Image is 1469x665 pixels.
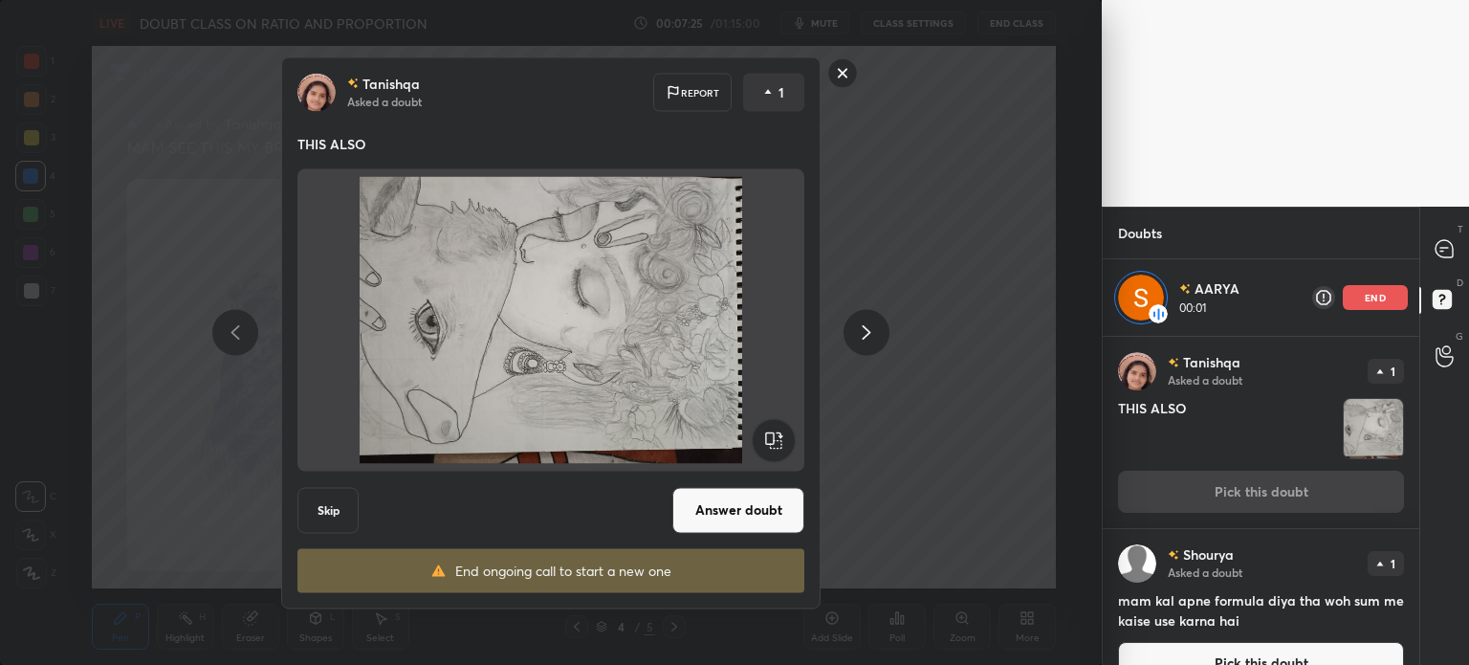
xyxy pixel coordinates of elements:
[347,78,359,89] img: no-rating-badge.077c3623.svg
[297,487,359,533] button: Skip
[1391,558,1395,569] p: 1
[1168,549,1179,560] img: no-rating-badge.077c3623.svg
[1149,304,1168,323] img: rah-connected.409a49fa.svg
[1118,398,1335,459] h4: THIS ALSO
[1118,590,1404,631] h4: mam kal apne formula diya tha woh sum me kaise use karna hai
[1168,372,1242,388] p: Asked a doubt
[1118,275,1164,321] img: 3
[1344,399,1403,458] img: 1759321254FWKQ72.jpg
[1103,208,1177,258] p: Doubts
[778,82,784,101] p: 1
[347,93,422,108] p: Asked a doubt
[430,563,447,578] img: warning
[362,76,420,91] p: Tanishqa
[1179,283,1191,295] img: no-rating-badge.077c3623.svg
[1365,293,1386,302] p: end
[297,134,804,153] p: THIS ALSO
[1456,329,1463,344] p: G
[1457,276,1463,290] p: D
[455,562,671,579] p: End ongoing call to start a new one
[1391,366,1395,377] p: 1
[320,176,781,463] img: 1759321254FWKQ72.jpg
[1183,547,1234,563] p: Shourya
[1195,279,1239,299] p: AARYA
[1118,352,1156,390] img: 066de5945e91498480eef1dcba981d46.jpg
[297,73,336,111] img: 066de5945e91498480eef1dcba981d46.jpg
[1118,544,1156,583] img: default.png
[653,73,732,111] div: Report
[1168,565,1242,580] p: Asked a doubt
[672,487,804,533] button: Answer doubt
[1458,222,1463,236] p: T
[1168,357,1179,367] img: no-rating-badge.077c3623.svg
[1179,300,1243,316] p: 00:01
[1183,355,1240,370] p: Tanishqa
